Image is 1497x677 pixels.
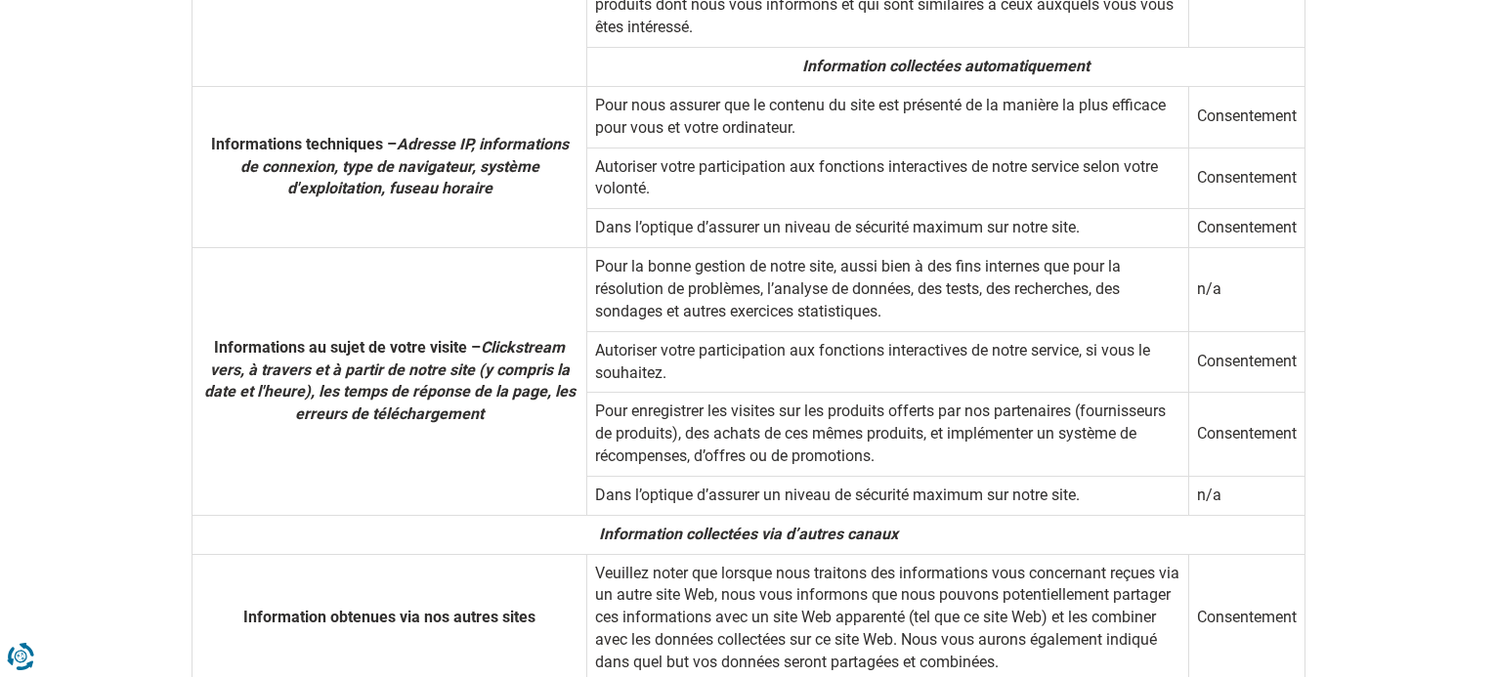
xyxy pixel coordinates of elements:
td: Dans l’optique d’assurer un niveau de sécurité maximum sur notre site. [587,209,1189,248]
td: Pour nous assurer que le contenu du site est présenté de la manière la plus efficace pour vous et... [587,86,1189,148]
td: Consentement [1188,209,1305,248]
td: Consentement [1188,86,1305,148]
td: Informations au sujet de votre visite – [192,248,587,516]
i: Adresse IP, informations de connexion, type de navigateur, système d'exploitation, fuseau horaire [240,135,569,198]
i: Information collectées via d’autres canaux [599,525,898,543]
td: Autoriser votre participation aux fonctions interactives de notre service selon votre volonté. [587,148,1189,209]
td: Pour enregistrer les visites sur les produits offerts par nos partenaires (fournisseurs de produi... [587,393,1189,477]
td: n/a [1188,476,1305,515]
td: Autoriser votre participation aux fonctions interactives de notre service, si vous le souhaitez. [587,331,1189,393]
td: Consentement [1188,331,1305,393]
td: Dans l’optique d’assurer un niveau de sécurité maximum sur notre site. [587,476,1189,515]
td: Informations techniques – [192,86,587,247]
td: Pour la bonne gestion de notre site, aussi bien à des fins internes que pour la résolution de pro... [587,248,1189,332]
td: Consentement [1188,148,1305,209]
td: Consentement [1188,393,1305,477]
i: Information collectées automatiquement [802,57,1090,75]
td: n/a [1188,248,1305,332]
